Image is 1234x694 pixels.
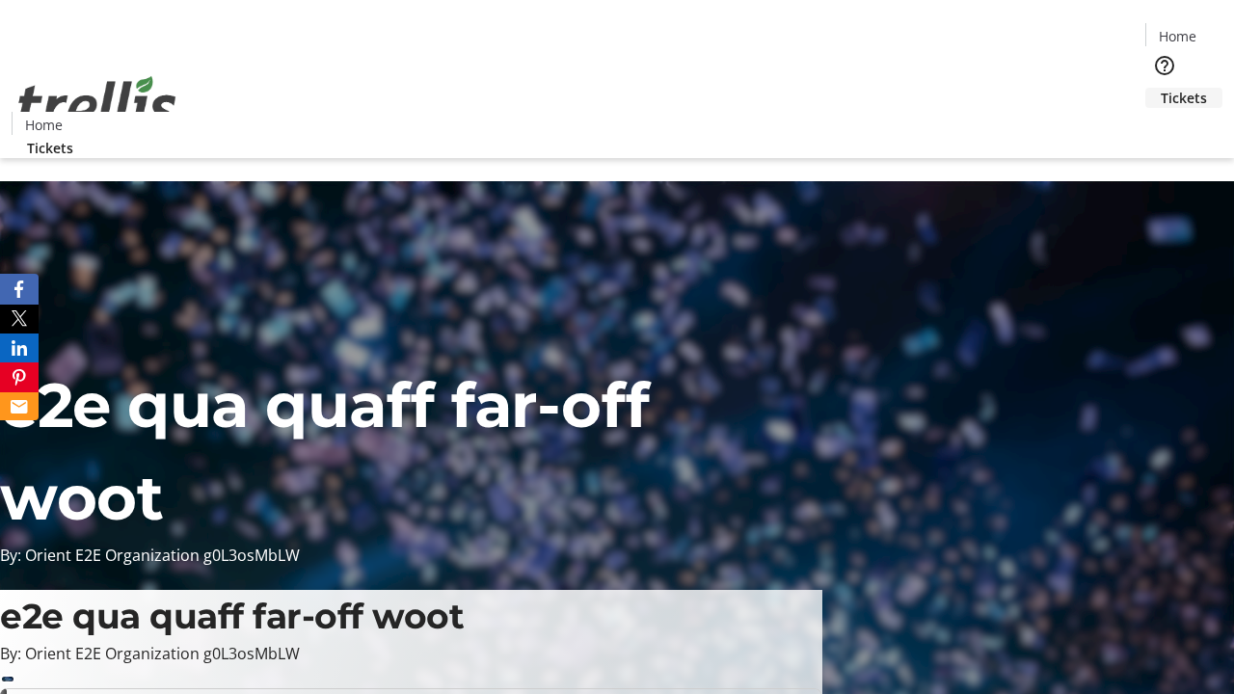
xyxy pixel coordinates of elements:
button: Cart [1145,108,1184,147]
span: Home [1159,26,1196,46]
span: Home [25,115,63,135]
a: Tickets [12,138,89,158]
a: Home [1146,26,1208,46]
img: Orient E2E Organization g0L3osMbLW's Logo [12,55,183,151]
a: Tickets [1145,88,1222,108]
button: Help [1145,46,1184,85]
span: Tickets [1161,88,1207,108]
span: Tickets [27,138,73,158]
a: Home [13,115,74,135]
